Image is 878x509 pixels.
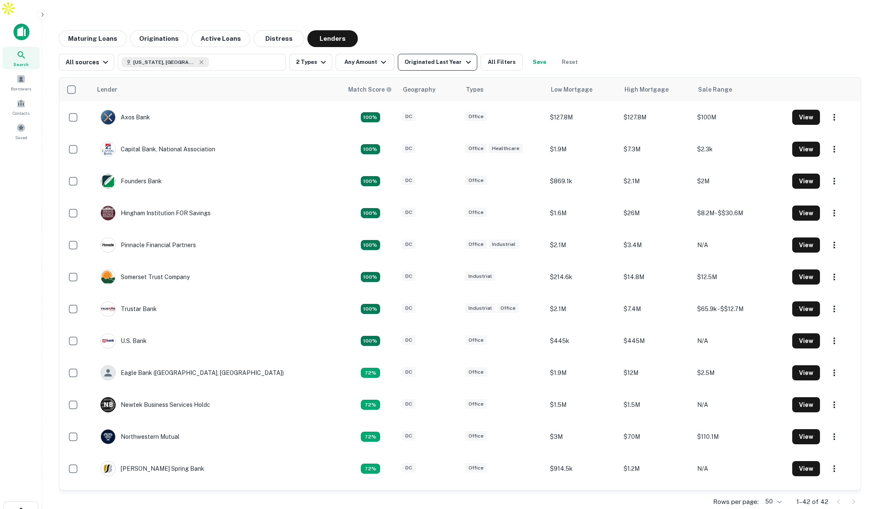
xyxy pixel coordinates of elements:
td: $2.1M [619,165,693,197]
td: $214.6k [546,261,619,293]
div: All sources [66,57,111,67]
button: View [792,206,820,221]
iframe: Chat Widget [836,442,878,482]
div: Matching Properties: 3, hasApolloMatch: undefined [361,144,380,154]
div: Low Mortgage [551,84,592,95]
td: $7.3M [619,133,693,165]
span: Borrowers [11,85,31,92]
td: $14.8M [619,261,693,293]
td: $445k [546,325,619,357]
div: Matching Properties: 2, hasApolloMatch: undefined [361,368,380,378]
td: $914.5k [546,453,619,485]
button: View [792,110,820,125]
td: $65.9k - $$12.7M [693,293,788,325]
button: Lenders [307,30,358,47]
button: Maturing Loans [59,30,127,47]
button: All sources [59,54,114,71]
p: N B [104,401,113,409]
div: Capital Bank, National Association [100,142,215,157]
td: $1.5M [546,389,619,421]
td: $127.8M [546,101,619,133]
img: picture [101,206,115,220]
a: Saved [3,120,40,142]
span: Search [13,61,29,68]
td: $1.9M [546,357,619,389]
div: 50 [762,496,783,508]
a: Search [3,47,40,69]
td: $70M [619,421,693,453]
div: Matching Properties: 4, hasApolloMatch: undefined [361,304,380,314]
button: View [792,461,820,476]
span: Contacts [13,110,29,116]
div: Industrial [465,303,495,313]
div: Office [465,399,487,409]
th: Lender [92,78,343,101]
td: $12M [619,357,693,389]
img: picture [101,334,115,348]
div: Matching Properties: 5, hasApolloMatch: undefined [361,336,380,346]
img: picture [101,142,115,156]
button: View [792,365,820,380]
div: Axos Bank [100,110,150,125]
div: Matching Properties: 2, hasApolloMatch: undefined [361,432,380,442]
img: picture [101,110,115,124]
div: Matching Properties: 2, hasApolloMatch: undefined [361,464,380,474]
div: Geography [403,84,436,95]
th: Geography [398,78,461,101]
button: All Filters [481,54,523,71]
div: Trustar Bank [100,301,157,316]
div: Hingham Institution FOR Savings [100,206,211,221]
td: $12.5M [693,261,788,293]
div: Newtek Business Services Holdc [100,397,210,412]
div: Office [497,303,519,313]
td: $3M [546,421,619,453]
div: Capitalize uses an advanced AI algorithm to match your search with the best lender. The match sco... [348,85,392,94]
td: N/A [693,229,788,261]
div: Sale Range [698,84,732,95]
td: $1.5M [619,389,693,421]
div: Eagle Bank ([GEOGRAPHIC_DATA], [GEOGRAPHIC_DATA]) [100,365,284,380]
div: DC [402,112,415,121]
button: View [792,397,820,412]
td: $445M [619,325,693,357]
div: DC [402,176,415,185]
div: Pinnacle Financial Partners [100,237,196,253]
button: Originations [130,30,188,47]
div: Industrial [489,240,519,249]
td: $2.1M [546,293,619,325]
div: Founders Bank [100,174,162,189]
div: Matching Properties: 3, hasApolloMatch: undefined [361,272,380,282]
div: DC [402,431,415,441]
div: DC [402,367,415,377]
div: Office [465,463,487,473]
div: Office [465,431,487,441]
a: Borrowers [3,71,40,94]
div: Office [465,112,487,121]
td: $2M [693,165,788,197]
div: DC [402,272,415,281]
div: Office [465,208,487,217]
span: [US_STATE], [GEOGRAPHIC_DATA], [GEOGRAPHIC_DATA] [133,58,196,66]
div: Matching Properties: 3, hasApolloMatch: undefined [361,112,380,122]
td: $2.1M [546,229,619,261]
button: View [792,301,820,316]
td: $1.9M [546,133,619,165]
td: N/A [693,389,788,421]
div: Matching Properties: 2, hasApolloMatch: undefined [361,400,380,410]
img: picture [101,462,115,476]
th: Low Mortgage [546,78,619,101]
div: Originated Last Year [405,57,473,67]
button: View [792,333,820,348]
button: View [792,142,820,157]
td: $110.1M [693,421,788,453]
div: Industrial [465,272,495,281]
p: Rows per page: [713,497,759,507]
button: Active Loans [191,30,250,47]
td: $1.6M [546,197,619,229]
td: $2.3k [693,133,788,165]
div: [PERSON_NAME] Spring Bank [100,461,204,476]
button: View [792,237,820,253]
div: DC [402,335,415,345]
